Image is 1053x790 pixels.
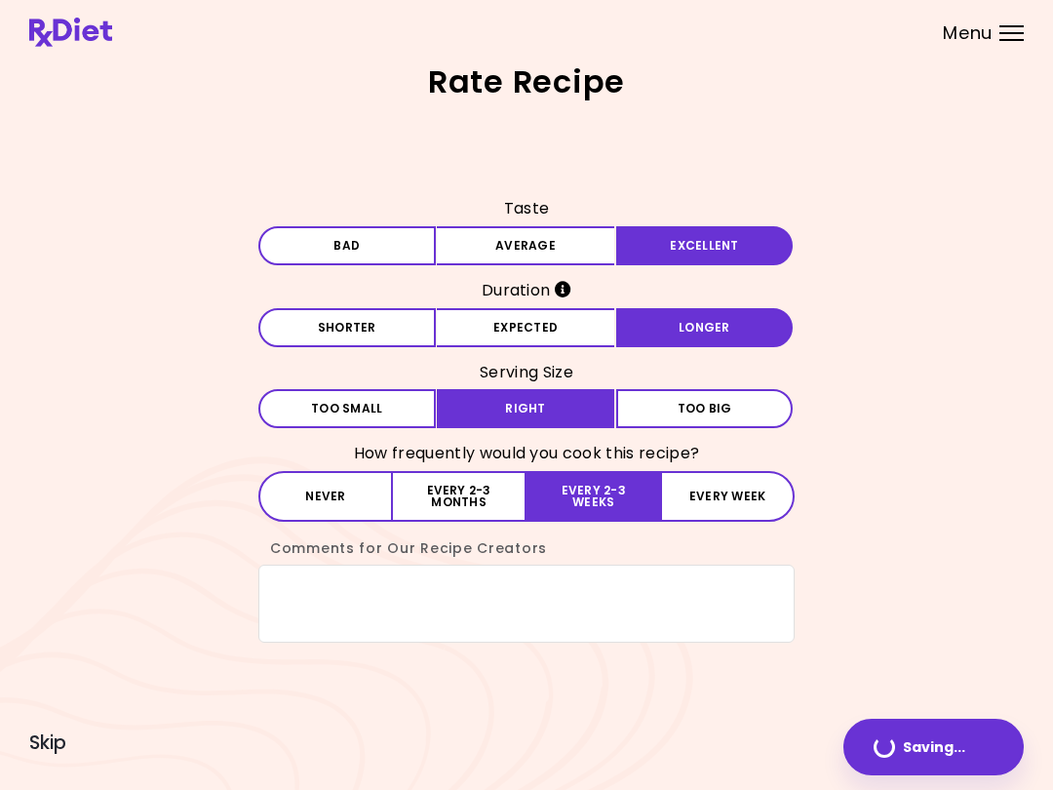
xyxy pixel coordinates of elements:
button: Expected [437,308,614,347]
button: Right [437,389,614,428]
button: Too small [258,389,436,428]
h3: How frequently would you cook this recipe? [258,438,795,469]
button: Longer [616,308,794,347]
img: RxDiet [29,18,112,47]
span: Too small [311,403,382,415]
h3: Duration [258,275,795,306]
button: Every week [660,471,795,522]
h2: Rate Recipe [29,66,1024,98]
span: Too big [678,403,732,415]
button: Shorter [258,308,436,347]
button: Skip [29,732,66,754]
button: Every 2-3 weeks [526,471,660,522]
i: Info [555,281,571,297]
span: Saving ... [903,740,965,754]
span: Menu [943,24,993,42]
button: Every 2-3 months [393,471,526,522]
h3: Serving Size [258,357,795,388]
button: Excellent [616,226,794,265]
button: Bad [258,226,436,265]
h3: Taste [258,193,795,224]
button: Saving... [843,719,1024,775]
button: Too big [616,389,794,428]
button: Average [437,226,614,265]
label: Comments for Our Recipe Creators [258,538,547,558]
button: Never [258,471,393,522]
